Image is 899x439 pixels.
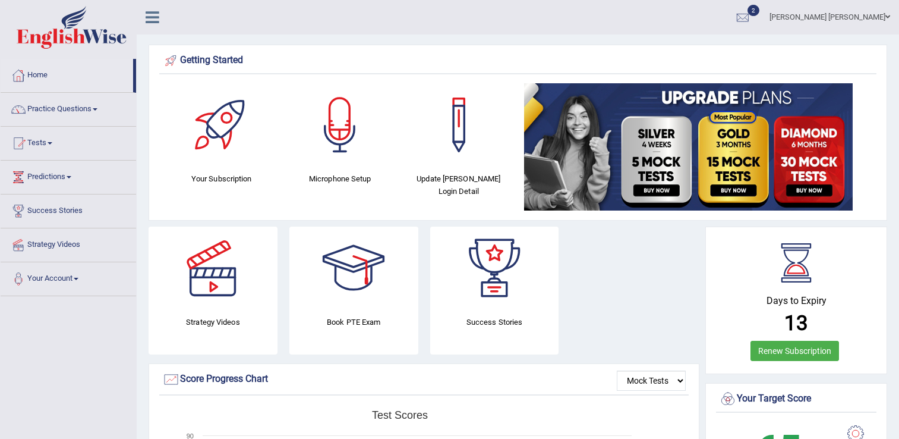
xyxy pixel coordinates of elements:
h4: Strategy Videos [149,316,277,328]
h4: Update [PERSON_NAME] Login Detail [405,173,512,197]
h4: Microphone Setup [287,173,394,185]
a: Strategy Videos [1,228,136,258]
div: Getting Started [162,52,873,70]
tspan: Test scores [372,409,428,421]
b: 13 [784,311,808,335]
a: Your Account [1,262,136,292]
a: Tests [1,127,136,156]
h4: Success Stories [430,316,559,328]
img: small5.jpg [524,83,853,211]
a: Predictions [1,161,136,190]
h4: Days to Expiry [719,296,873,306]
h4: Your Subscription [168,173,275,185]
span: 2 [747,5,759,16]
div: Score Progress Chart [162,371,686,388]
a: Renew Subscription [750,341,839,361]
a: Success Stories [1,195,136,224]
a: Home [1,59,133,89]
div: Your Target Score [719,390,873,408]
a: Practice Questions [1,93,136,123]
h4: Book PTE Exam [289,316,418,328]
